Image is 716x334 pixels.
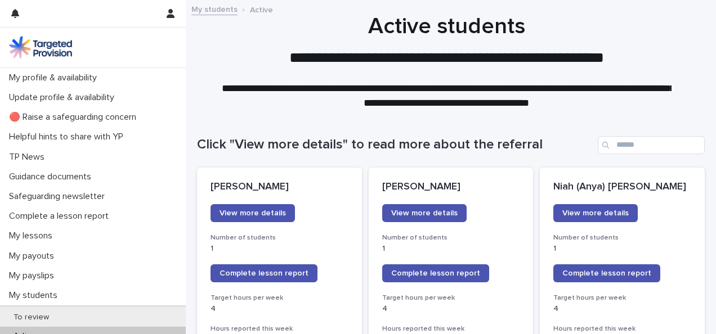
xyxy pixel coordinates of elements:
p: My payslips [5,270,63,281]
span: Complete lesson report [391,269,480,277]
p: My students [5,290,66,301]
h3: Hours reported this week [553,324,691,333]
span: View more details [220,209,286,217]
h3: Target hours per week [382,294,520,303]
a: Complete lesson report [553,264,660,282]
img: M5nRWzHhSzIhMunXDL62 [9,36,72,58]
a: My students [191,2,238,15]
p: 1 [211,244,348,254]
span: Complete lesson report [562,269,651,277]
input: Search [598,136,705,154]
p: 4 [553,304,691,314]
a: View more details [382,204,467,222]
p: My lessons [5,231,61,241]
a: View more details [553,204,638,222]
span: Complete lesson report [220,269,308,277]
h1: Active students [197,13,696,40]
p: 1 [553,244,691,254]
p: Safeguarding newsletter [5,191,114,202]
p: Update profile & availability [5,92,123,103]
h1: Click "View more details" to read more about the referral [197,137,593,153]
p: 4 [211,304,348,314]
p: 1 [382,244,520,254]
span: View more details [391,209,458,217]
a: View more details [211,204,295,222]
a: Complete lesson report [382,264,489,282]
p: Niah (Anya) [PERSON_NAME] [553,181,691,193]
p: [PERSON_NAME] [211,181,348,193]
p: TP News [5,152,53,163]
span: View more details [562,209,629,217]
p: To review [5,313,58,322]
p: My payouts [5,251,63,261]
p: My profile & availability [5,73,106,83]
h3: Hours reported this week [211,324,348,333]
h3: Number of students [553,233,691,242]
p: 4 [382,304,520,314]
p: 🔴 Raise a safeguarding concern [5,112,145,123]
p: Complete a lesson report [5,211,118,222]
h3: Target hours per week [553,294,691,303]
h3: Hours reported this week [382,324,520,333]
h3: Number of students [382,233,520,242]
h3: Target hours per week [211,294,348,303]
p: [PERSON_NAME] [382,181,520,193]
a: Complete lesson report [211,264,317,282]
p: Helpful hints to share with YP [5,132,132,142]
p: Active [250,3,273,15]
p: Guidance documents [5,171,100,182]
h3: Number of students [211,233,348,242]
